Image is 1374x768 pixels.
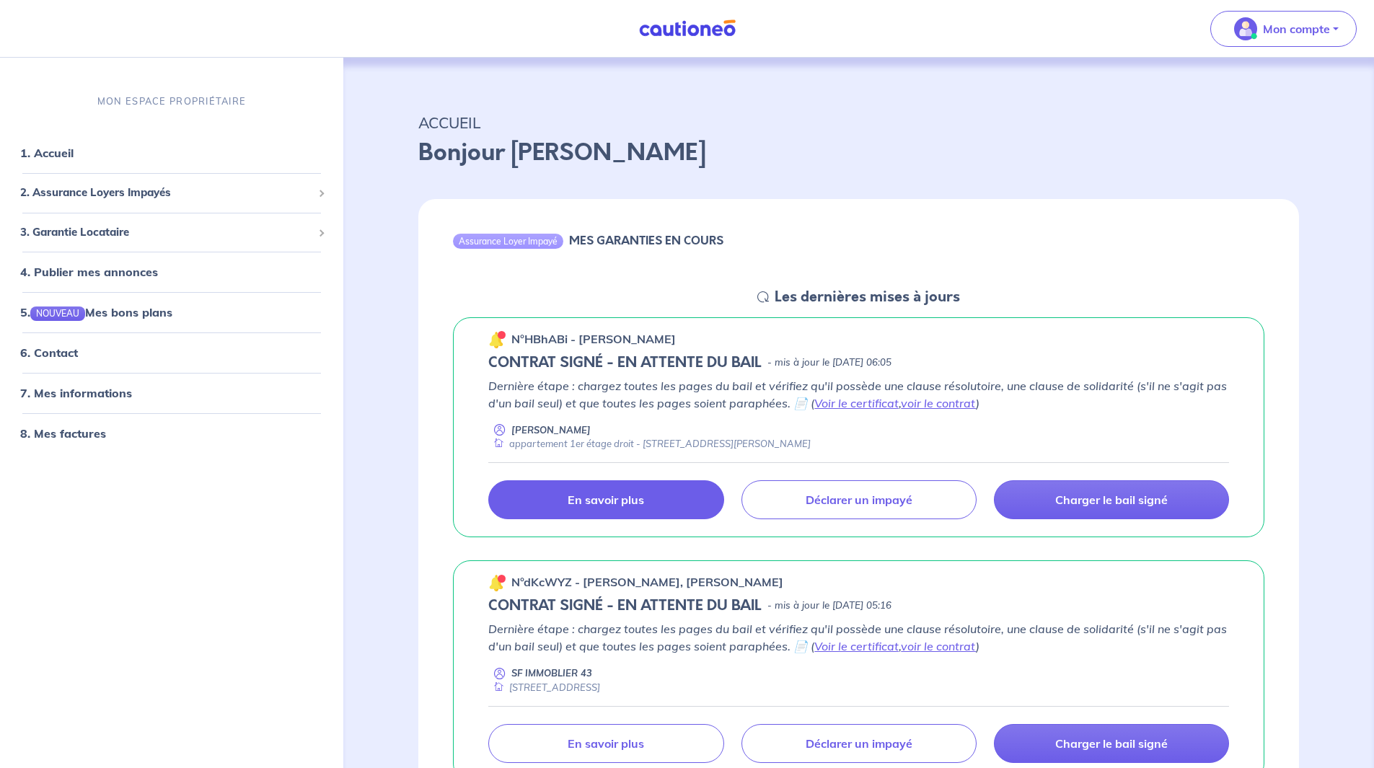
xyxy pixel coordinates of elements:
[418,136,1299,170] p: Bonjour [PERSON_NAME]
[901,639,976,653] a: voir le contrat
[6,298,338,327] div: 5.NOUVEAUMes bons plans
[488,597,762,614] h5: CONTRAT SIGNÉ - EN ATTENTE DU BAIL
[6,379,338,407] div: 7. Mes informations
[1234,17,1257,40] img: illu_account_valid_menu.svg
[6,138,338,167] div: 1. Accueil
[767,356,891,370] p: - mis à jour le [DATE] 06:05
[511,666,592,680] p: SF IMMOBLIER 43
[20,224,312,240] span: 3. Garantie Locataire
[901,396,976,410] a: voir le contrat
[418,110,1299,136] p: ACCUEIL
[511,423,591,437] p: [PERSON_NAME]
[1210,11,1357,47] button: illu_account_valid_menu.svgMon compte
[741,724,977,763] a: Déclarer un impayé
[6,338,338,367] div: 6. Contact
[6,419,338,448] div: 8. Mes factures
[20,185,312,201] span: 2. Assurance Loyers Impayés
[741,480,977,519] a: Déclarer un impayé
[569,234,723,247] h6: MES GARANTIES EN COURS
[568,493,644,507] p: En savoir plus
[488,354,1229,371] div: state: CONTRACT-SIGNED, Context: NEW,MAYBE-CERTIFICATE,ALONE,LESSOR-DOCUMENTS
[1263,20,1330,37] p: Mon compte
[994,724,1229,763] a: Charger le bail signé
[488,597,1229,614] div: state: CONTRACT-SIGNED, Context: NEW,MAYBE-CERTIFICATE,RELATIONSHIP,LESSOR-DOCUMENTS
[488,724,723,763] a: En savoir plus
[511,330,676,348] p: n°HBhABi - [PERSON_NAME]
[488,437,811,451] div: appartement 1er étage droit - [STREET_ADDRESS][PERSON_NAME]
[20,265,158,279] a: 4. Publier mes annonces
[20,146,74,160] a: 1. Accueil
[488,377,1229,412] p: Dernière étape : chargez toutes les pages du bail et vérifiez qu'il possède une clause résolutoir...
[20,345,78,360] a: 6. Contact
[814,639,899,653] a: Voir le certificat
[6,218,338,246] div: 3. Garantie Locataire
[6,179,338,207] div: 2. Assurance Loyers Impayés
[814,396,899,410] a: Voir le certificat
[775,288,960,306] h5: Les dernières mises à jours
[806,736,912,751] p: Déclarer un impayé
[806,493,912,507] p: Déclarer un impayé
[568,736,644,751] p: En savoir plus
[97,94,246,108] p: MON ESPACE PROPRIÉTAIRE
[1055,736,1168,751] p: Charger le bail signé
[6,257,338,286] div: 4. Publier mes annonces
[767,599,891,613] p: - mis à jour le [DATE] 05:16
[20,305,172,319] a: 5.NOUVEAUMes bons plans
[488,620,1229,655] p: Dernière étape : chargez toutes les pages du bail et vérifiez qu'il possède une clause résolutoir...
[1055,493,1168,507] p: Charger le bail signé
[488,681,600,694] div: [STREET_ADDRESS]
[488,354,762,371] h5: CONTRAT SIGNÉ - EN ATTENTE DU BAIL
[453,234,563,248] div: Assurance Loyer Impayé
[994,480,1229,519] a: Charger le bail signé
[20,386,132,400] a: 7. Mes informations
[488,574,506,591] img: 🔔
[20,426,106,441] a: 8. Mes factures
[488,480,723,519] a: En savoir plus
[633,19,741,37] img: Cautioneo
[511,573,783,591] p: n°dKcWYZ - [PERSON_NAME], [PERSON_NAME]
[488,331,506,348] img: 🔔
